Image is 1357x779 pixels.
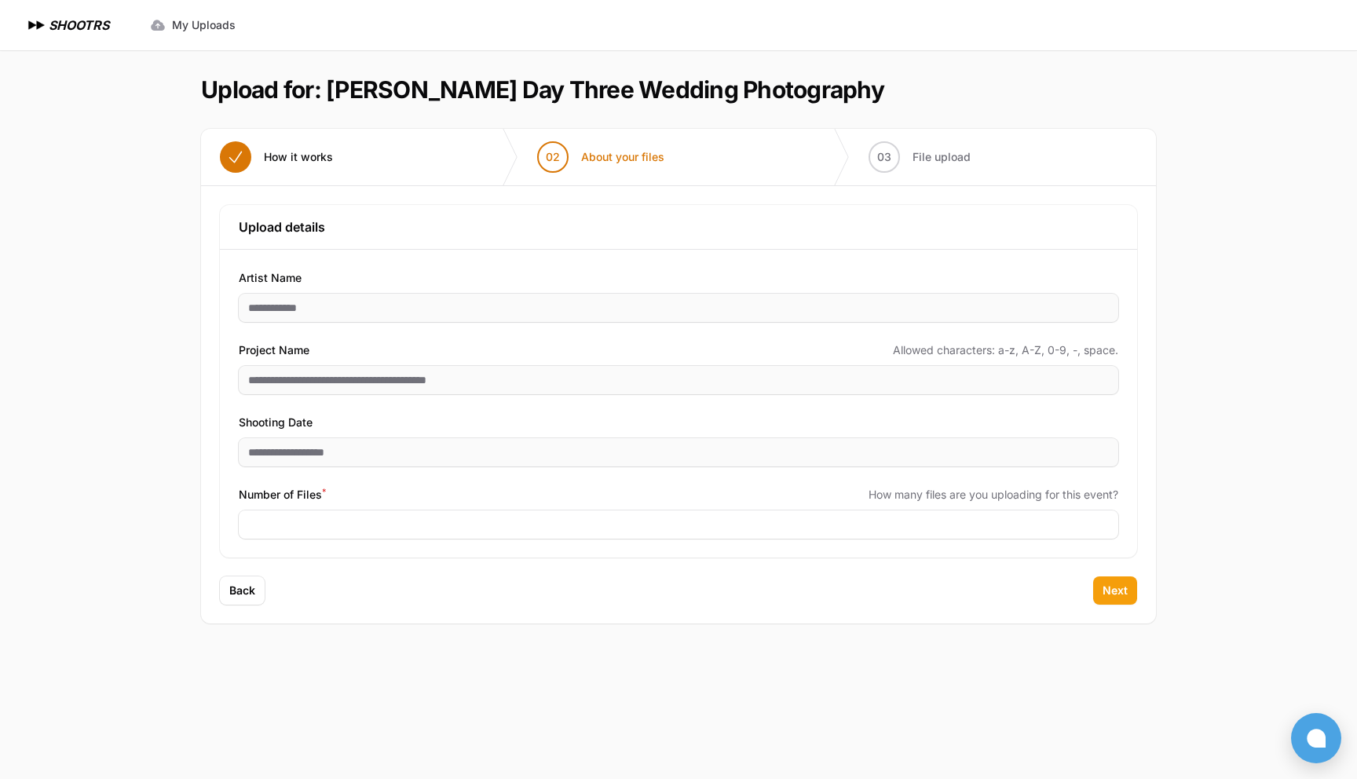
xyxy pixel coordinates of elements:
[581,149,664,165] span: About your files
[25,16,109,35] a: SHOOTRS SHOOTRS
[25,16,49,35] img: SHOOTRS
[850,129,989,185] button: 03 File upload
[239,413,313,432] span: Shooting Date
[239,485,326,504] span: Number of Files
[1291,713,1341,763] button: Open chat window
[877,149,891,165] span: 03
[49,16,109,35] h1: SHOOTRS
[893,342,1118,358] span: Allowed characters: a-z, A-Z, 0-9, -, space.
[869,487,1118,503] span: How many files are you uploading for this event?
[913,149,971,165] span: File upload
[141,11,245,39] a: My Uploads
[1103,583,1128,598] span: Next
[229,583,255,598] span: Back
[1093,576,1137,605] button: Next
[518,129,683,185] button: 02 About your files
[201,129,352,185] button: How it works
[172,17,236,33] span: My Uploads
[239,341,309,360] span: Project Name
[201,75,884,104] h1: Upload for: [PERSON_NAME] Day Three Wedding Photography
[239,218,1118,236] h3: Upload details
[220,576,265,605] button: Back
[546,149,560,165] span: 02
[264,149,333,165] span: How it works
[239,269,302,287] span: Artist Name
